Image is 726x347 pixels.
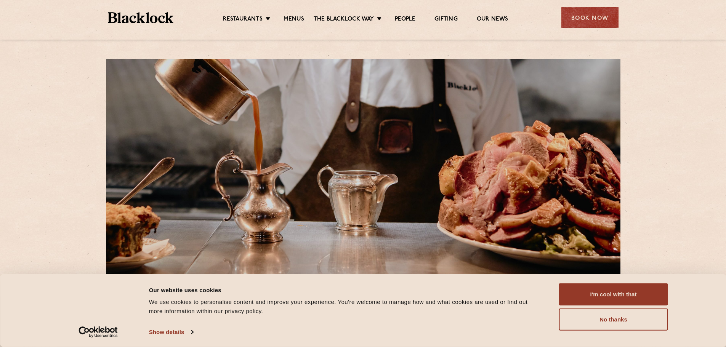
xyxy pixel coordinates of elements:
[561,7,619,28] div: Book Now
[434,16,457,24] a: Gifting
[559,309,668,331] button: No thanks
[314,16,374,24] a: The Blacklock Way
[149,326,193,338] a: Show details
[65,326,131,338] a: Usercentrics Cookiebot - opens in a new window
[395,16,415,24] a: People
[559,283,668,305] button: I'm cool with that
[477,16,508,24] a: Our News
[108,12,174,23] img: BL_Textured_Logo-footer-cropped.svg
[149,297,542,316] div: We use cookies to personalise content and improve your experience. You're welcome to manage how a...
[223,16,263,24] a: Restaurants
[149,285,542,294] div: Our website uses cookies
[284,16,304,24] a: Menus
